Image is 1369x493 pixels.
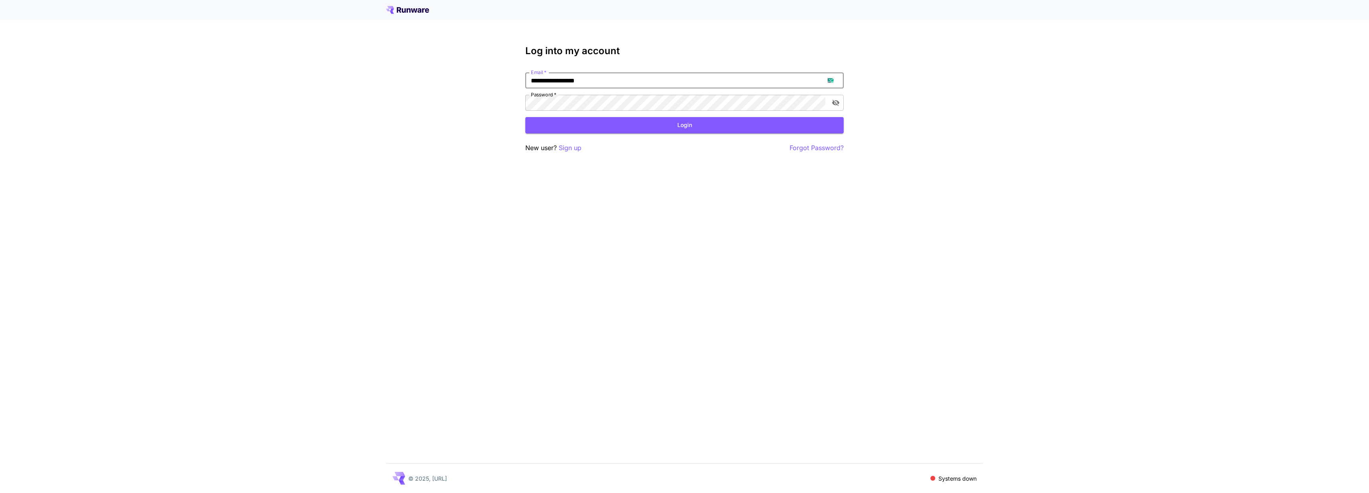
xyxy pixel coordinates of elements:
[829,96,843,110] button: toggle password visibility
[938,474,977,483] p: Systems down
[525,117,844,133] button: Login
[559,143,581,153] button: Sign up
[531,69,546,76] label: Email
[531,91,556,98] label: Password
[525,45,844,57] h3: Log into my account
[408,474,447,483] p: © 2025, [URL]
[790,143,844,153] button: Forgot Password?
[525,143,581,153] p: New user?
